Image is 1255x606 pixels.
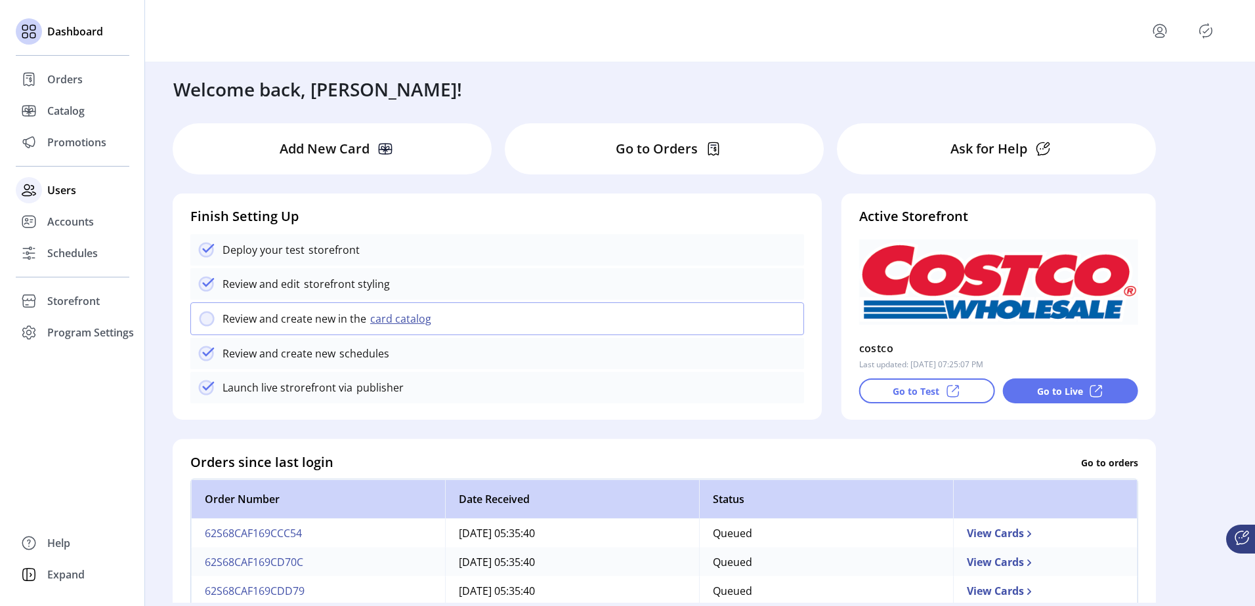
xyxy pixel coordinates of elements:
[173,75,462,103] h3: Welcome back, [PERSON_NAME]!
[191,576,445,605] td: 62S68CAF169CDD79
[223,380,352,395] p: Launch live strorefront via
[445,548,699,576] td: [DATE] 05:35:40
[223,311,366,327] p: Review and create new in the
[352,380,404,395] p: publisher
[445,519,699,548] td: [DATE] 05:35:40
[191,519,445,548] td: 62S68CAF169CCC54
[616,139,698,159] p: Go to Orders
[950,139,1027,159] p: Ask for Help
[953,548,1138,576] td: View Cards
[190,453,333,472] h4: Orders since last login
[445,479,699,519] th: Date Received
[47,182,76,198] span: Users
[191,548,445,576] td: 62S68CAF169CD70C
[47,567,85,582] span: Expand
[335,346,389,361] p: schedules
[47,245,98,261] span: Schedules
[47,71,83,87] span: Orders
[893,384,939,398] p: Go to Test
[699,548,953,576] td: Queued
[47,535,70,551] span: Help
[699,519,953,548] td: Queued
[223,346,335,361] p: Review and create new
[190,207,804,226] h4: Finish Setting Up
[47,24,103,39] span: Dashboard
[699,479,953,519] th: Status
[47,325,134,340] span: Program Settings
[1149,20,1170,41] button: menu
[47,293,100,309] span: Storefront
[47,103,85,119] span: Catalog
[47,134,106,150] span: Promotions
[699,576,953,605] td: Queued
[223,242,305,258] p: Deploy your test
[280,139,370,159] p: Add New Card
[223,276,300,292] p: Review and edit
[859,359,983,371] p: Last updated: [DATE] 07:25:07 PM
[953,519,1138,548] td: View Cards
[366,311,439,327] button: card catalog
[1037,384,1083,398] p: Go to Live
[1081,455,1138,469] p: Go to orders
[1195,20,1216,41] button: Publisher Panel
[191,479,445,519] th: Order Number
[445,576,699,605] td: [DATE] 05:35:40
[300,276,390,292] p: storefront styling
[305,242,360,258] p: storefront
[859,207,1138,226] h4: Active Storefront
[953,576,1138,605] td: View Cards
[47,214,94,230] span: Accounts
[859,338,893,359] p: costco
